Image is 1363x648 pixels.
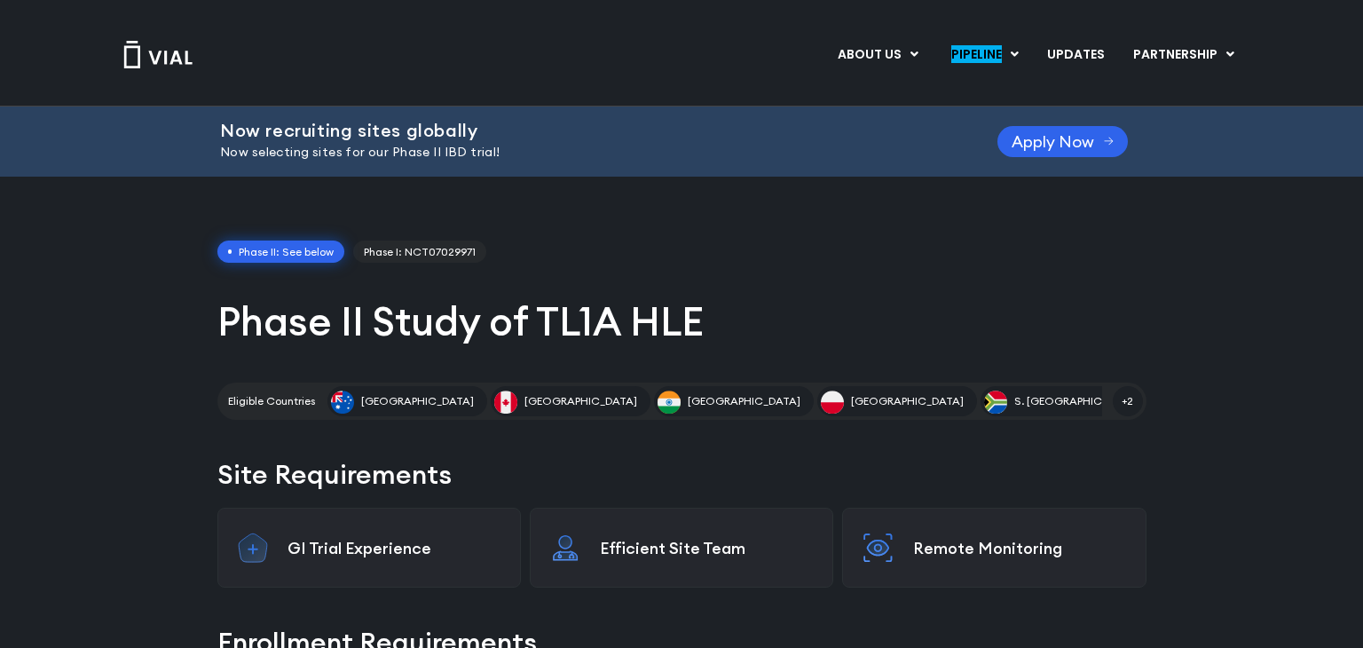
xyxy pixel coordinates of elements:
span: +2 [1113,386,1143,416]
a: Phase I: NCT07029971 [353,241,486,264]
span: [GEOGRAPHIC_DATA] [361,393,474,409]
h1: Phase II Study of TL1A HLE [217,296,1146,347]
span: Phase II: See below [217,241,345,264]
img: India [658,391,681,414]
a: UPDATES [1033,40,1118,70]
span: [GEOGRAPHIC_DATA] [688,393,800,409]
h2: Site Requirements [217,455,1146,494]
img: Canada [494,391,517,414]
span: Apply Now [1012,135,1094,148]
p: Remote Monitoring [913,538,1128,558]
img: S. Africa [984,391,1007,414]
h2: Now recruiting sites globally [220,121,953,140]
a: Apply Now [997,126,1128,157]
img: Poland [821,391,844,414]
a: ABOUT USMenu Toggle [823,40,932,70]
span: Category: Recreational Drug Terms : Review for potential Recreational Drugs content, Term: "pipel... [951,45,1002,63]
p: GI Trial Experience [288,538,502,558]
span: [GEOGRAPHIC_DATA] [851,393,964,409]
a: PIPELINEMenu Toggle [933,40,1032,70]
p: Efficient Site Team [600,538,815,558]
span: [GEOGRAPHIC_DATA] [524,393,637,409]
h2: Eligible Countries [228,393,315,409]
p: Now selecting sites for our Phase II IBD trial! [220,143,953,162]
img: Australia [331,391,354,414]
img: Vial Logo [122,41,193,68]
a: PARTNERSHIPMenu Toggle [1119,40,1249,70]
span: S. [GEOGRAPHIC_DATA] [1014,393,1139,409]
